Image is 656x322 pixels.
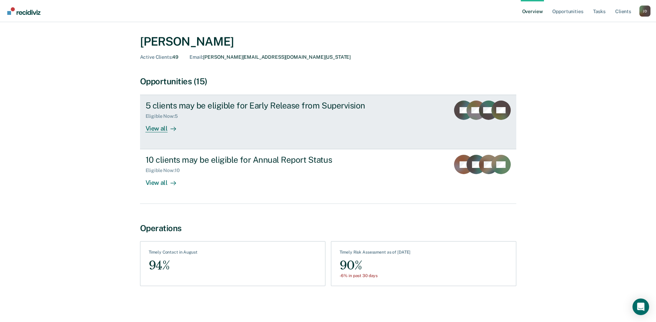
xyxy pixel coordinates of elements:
div: Opportunities (15) [140,76,516,86]
div: [PERSON_NAME][EMAIL_ADDRESS][DOMAIN_NAME][US_STATE] [190,54,351,60]
div: Eligible Now : 5 [146,113,183,119]
div: Operations [140,223,516,233]
div: 90% [340,258,411,273]
img: Recidiviz [7,7,40,15]
span: Email : [190,54,203,60]
a: 10 clients may be eligible for Annual Report StatusEligible Now:10View all [140,149,516,203]
div: [PERSON_NAME] [140,35,516,49]
div: -6% in past 30 days [340,273,411,278]
span: Active Clients : [140,54,173,60]
div: J D [639,6,650,17]
div: 94% [149,258,197,273]
div: Open Intercom Messenger [632,299,649,315]
div: View all [146,119,184,133]
a: 5 clients may be eligible for Early Release from SupervisionEligible Now:5View all [140,95,516,149]
div: Timely Contact in August [149,250,197,257]
div: 49 [140,54,179,60]
div: View all [146,173,184,187]
div: Eligible Now : 10 [146,168,185,173]
div: 5 clients may be eligible for Early Release from Supervision [146,101,388,111]
button: Profile dropdown button [639,6,650,17]
div: 10 clients may be eligible for Annual Report Status [146,155,388,165]
div: Timely Risk Assessment as of [DATE] [340,250,411,257]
